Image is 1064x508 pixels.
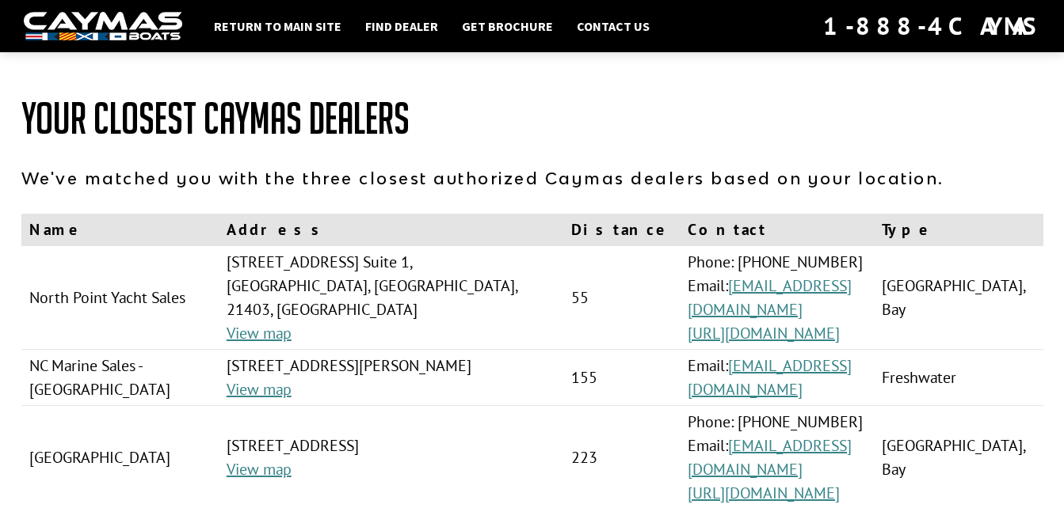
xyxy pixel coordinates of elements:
p: We've matched you with the three closest authorized Caymas dealers based on your location. [21,166,1043,190]
td: [STREET_ADDRESS][PERSON_NAME] [219,350,563,406]
td: Phone: [PHONE_NUMBER] Email: [680,246,875,350]
th: Address [219,214,563,246]
a: [EMAIL_ADDRESS][DOMAIN_NAME] [688,275,852,320]
th: Distance [563,214,680,246]
a: [URL][DOMAIN_NAME] [688,323,840,343]
a: Return to main site [206,16,349,36]
a: View map [227,459,292,480]
a: Find Dealer [357,16,446,36]
a: [EMAIL_ADDRESS][DOMAIN_NAME] [688,355,852,400]
a: Contact Us [569,16,658,36]
td: 55 [563,246,680,350]
a: [EMAIL_ADDRESS][DOMAIN_NAME] [688,435,852,480]
th: Type [874,214,1043,246]
td: [GEOGRAPHIC_DATA], Bay [874,246,1043,350]
a: View map [227,323,292,343]
a: Get Brochure [454,16,561,36]
img: white-logo-c9c8dbefe5ff5ceceb0f0178aa75bf4bb51f6bca0971e226c86eb53dfe498488.png [24,12,182,41]
td: 155 [563,350,680,406]
td: Email: [680,350,875,406]
div: 1-888-4CAYMAS [823,9,1040,44]
th: Name [21,214,219,246]
td: NC Marine Sales - [GEOGRAPHIC_DATA] [21,350,219,406]
a: View map [227,379,292,400]
th: Contact [680,214,875,246]
h1: Your Closest Caymas Dealers [21,95,1043,142]
a: [URL][DOMAIN_NAME] [688,483,840,503]
td: North Point Yacht Sales [21,246,219,350]
td: [STREET_ADDRESS] Suite 1, [GEOGRAPHIC_DATA], [GEOGRAPHIC_DATA], 21403, [GEOGRAPHIC_DATA] [219,246,563,350]
td: Freshwater [874,350,1043,406]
